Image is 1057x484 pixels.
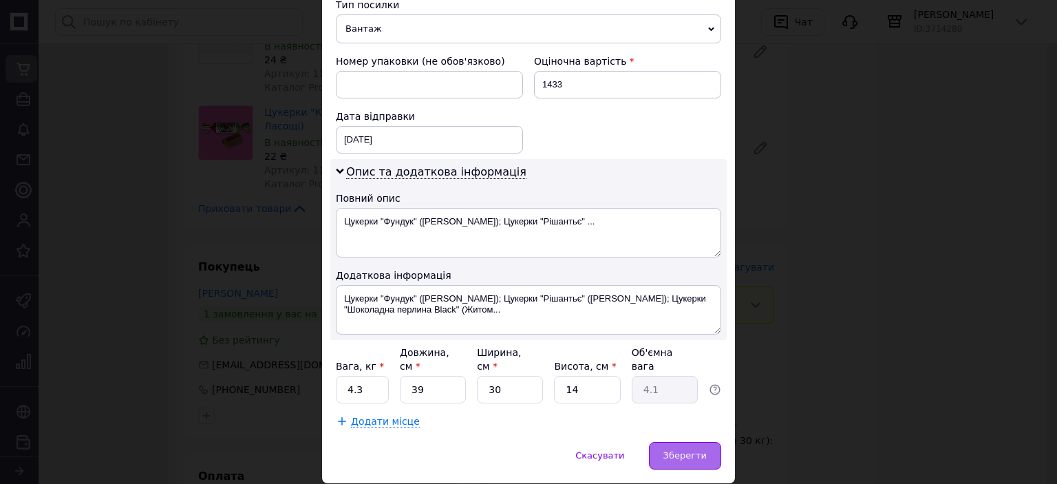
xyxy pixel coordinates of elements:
[575,450,624,461] span: Скасувати
[477,347,521,372] label: Ширина, см
[351,416,420,428] span: Додати місце
[336,361,384,372] label: Вага, кг
[346,165,526,179] span: Опис та додаткова інформація
[336,285,721,335] textarea: Цукерки "Фундук" ([PERSON_NAME]); Цукерки "Рішантьє" ([PERSON_NAME]); Цукерки "Шоколадна перлина ...
[663,450,707,461] span: Зберегти
[336,109,523,123] div: Дата відправки
[554,361,616,372] label: Висота, см
[336,208,721,257] textarea: Цукерки "Фундук" ([PERSON_NAME]); Цукерки "Рішантьє" ...
[336,191,721,205] div: Повний опис
[336,269,721,282] div: Додаткова інформація
[336,14,721,43] span: Вантаж
[336,54,523,68] div: Номер упаковки (не обов'язково)
[632,346,698,373] div: Об'ємна вага
[400,347,449,372] label: Довжина, см
[534,54,721,68] div: Оціночна вартість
